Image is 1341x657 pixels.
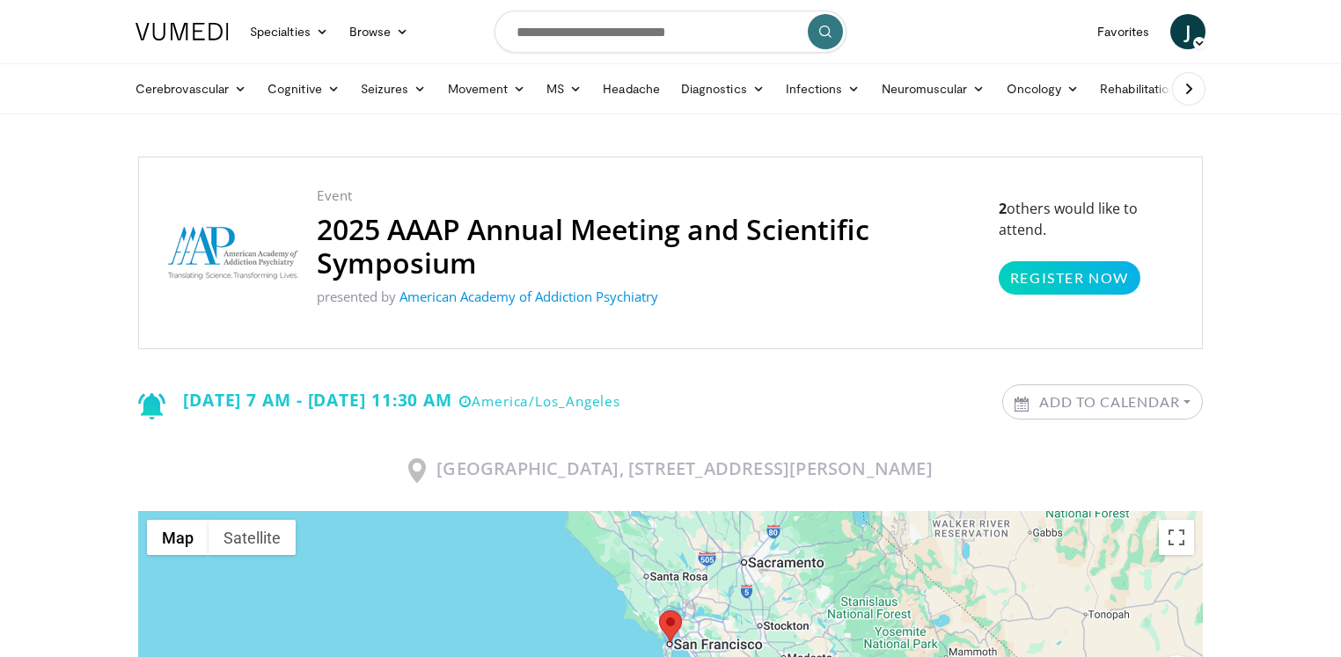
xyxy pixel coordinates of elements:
img: Location Icon [408,458,426,483]
button: Show satellite imagery [209,520,296,555]
a: Rehabilitation [1089,71,1186,106]
img: Calendar icon [1015,397,1029,412]
img: Notification icon [138,393,165,420]
a: Cognitive [257,71,350,106]
p: presented by [317,287,981,307]
h2: 2025 AAAP Annual Meeting and Scientific Symposium [317,213,981,280]
a: Diagnostics [670,71,775,106]
strong: 2 [999,199,1007,218]
img: American Academy of Addiction Psychiatry [167,226,299,280]
small: America/Los_Angeles [459,392,620,411]
a: Headache [592,71,670,106]
a: Specialties [239,14,339,49]
input: Search topics, interventions [495,11,846,53]
a: Neuromuscular [871,71,996,106]
p: others would like to attend. [999,198,1174,295]
a: American Academy of Addiction Psychiatry [399,288,658,305]
a: Favorites [1087,14,1160,49]
button: Toggle fullscreen view [1159,520,1194,555]
a: Movement [437,71,537,106]
a: J [1170,14,1205,49]
a: Register Now [999,261,1140,295]
a: Browse [339,14,420,49]
div: [DATE] 7 AM - [DATE] 11:30 AM [138,384,620,420]
a: Oncology [996,71,1090,106]
h3: [GEOGRAPHIC_DATA], [STREET_ADDRESS][PERSON_NAME] [138,458,1203,483]
img: VuMedi Logo [136,23,229,40]
a: Seizures [350,71,437,106]
a: Add to Calendar [1003,385,1202,419]
a: Infections [775,71,871,106]
a: MS [536,71,592,106]
button: Show street map [147,520,209,555]
p: Event [317,186,981,206]
a: Cerebrovascular [125,71,257,106]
